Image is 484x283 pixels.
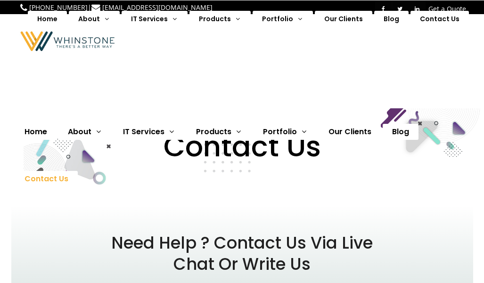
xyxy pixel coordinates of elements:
[420,14,459,24] span: Contact Us
[164,132,321,161] span: Contact Us
[68,126,91,137] span: About
[392,126,409,137] span: Blog
[15,108,57,155] a: Home
[114,108,185,155] a: IT Services
[25,173,68,184] span: Contact Us
[384,14,399,24] span: Blog
[324,14,363,24] span: Our Clients
[328,126,371,137] span: Our Clients
[383,108,418,155] a: Blog
[262,14,293,24] span: Portfolio
[187,108,252,155] a: Products
[196,126,231,137] span: Products
[37,14,57,24] span: Home
[78,14,100,24] span: About
[319,108,381,155] a: Our Clients
[15,155,78,202] a: Contact Us
[254,108,317,155] a: Portfolio
[25,126,47,137] span: Home
[199,14,231,24] span: Products
[123,126,164,137] span: IT Services
[131,14,168,24] span: IT Services
[20,2,213,13] p: |
[58,108,112,155] a: About
[90,232,394,275] h2: Need Help ? Contact us via live chat or write us
[263,126,297,137] span: Portfolio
